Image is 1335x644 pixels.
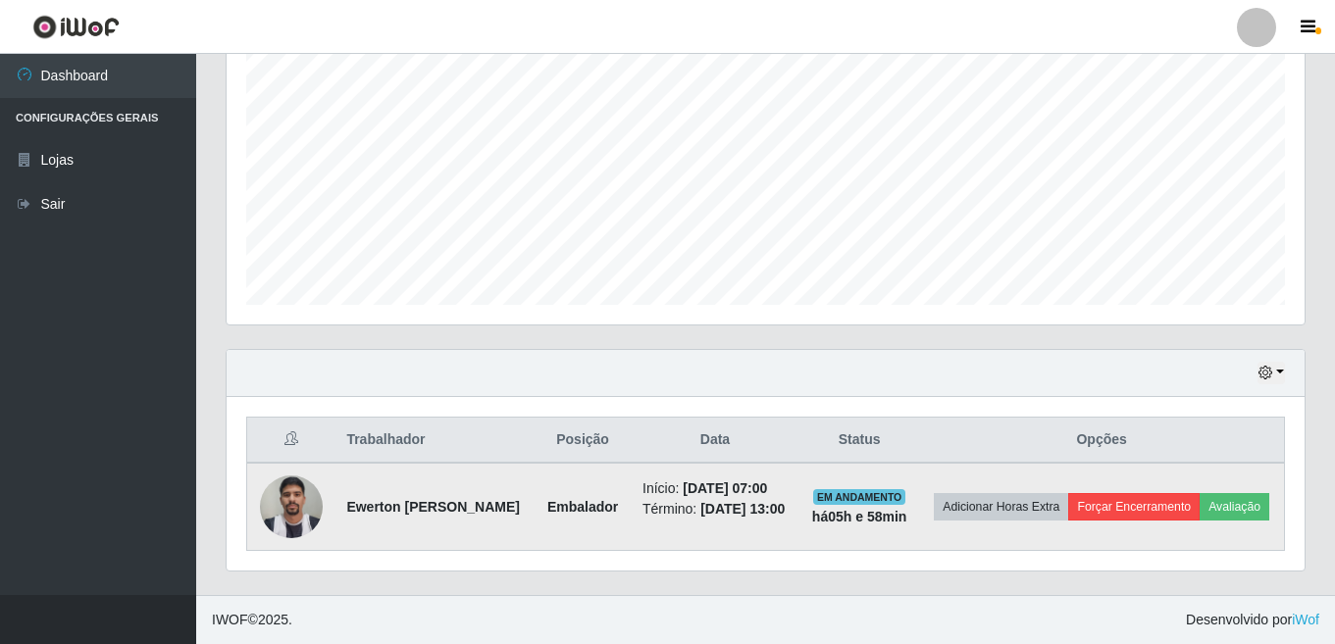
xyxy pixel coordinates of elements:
[334,418,535,464] th: Trabalhador
[631,418,799,464] th: Data
[700,501,785,517] time: [DATE] 13:00
[346,499,520,515] strong: Ewerton [PERSON_NAME]
[683,480,767,496] time: [DATE] 07:00
[934,493,1068,520] button: Adicionar Horas Extra
[212,610,292,630] span: © 2025 .
[260,465,323,548] img: 1757439574597.jpeg
[919,418,1284,464] th: Opções
[642,478,788,499] li: Início:
[1186,610,1319,630] span: Desenvolvido por
[535,418,631,464] th: Posição
[212,612,248,627] span: IWOF
[812,509,907,524] strong: há 05 h e 58 min
[1200,493,1269,520] button: Avaliação
[1292,612,1319,627] a: iWof
[32,15,120,39] img: CoreUI Logo
[642,499,788,520] li: Término:
[1068,493,1200,520] button: Forçar Encerramento
[799,418,919,464] th: Status
[547,499,618,515] strong: Embalador
[813,489,906,505] span: EM ANDAMENTO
